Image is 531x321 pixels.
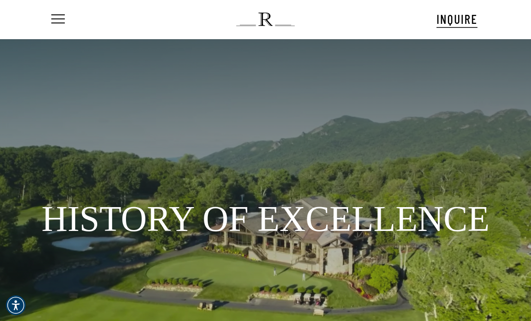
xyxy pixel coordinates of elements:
h1: HISTORY OF EXCELLENCE [40,194,490,244]
a: Navigation Menu [49,15,65,24]
div: Accessibility Menu [6,295,26,315]
img: The Regent [236,13,294,26]
span: INQUIRE [436,11,477,27]
a: INQUIRE [436,10,477,28]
